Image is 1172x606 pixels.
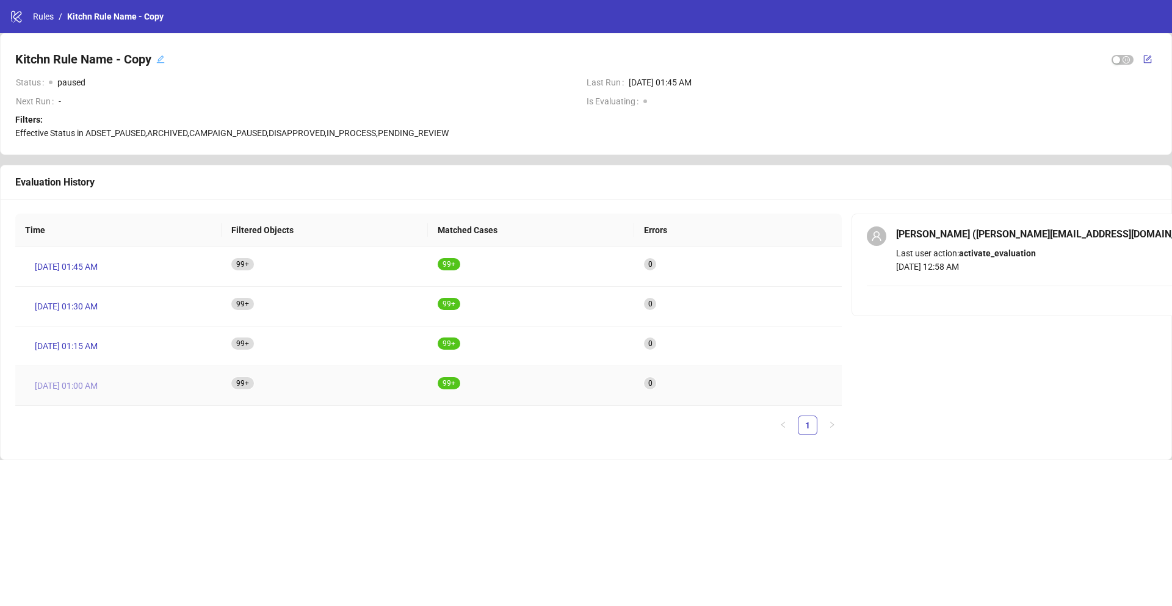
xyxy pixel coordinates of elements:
sup: 0 [644,258,656,270]
a: [DATE] 01:00 AM [25,376,107,395]
sup: 243 [231,377,254,389]
span: [DATE] 01:15 AM [35,339,98,353]
span: Effective Status in ADSET_PAUSED,ARCHIVED,CAMPAIGN_PAUSED,DISAPPROVED,IN_PROCESS,PENDING_REVIEW [15,128,449,138]
button: right [822,416,842,435]
span: right [828,421,836,428]
sup: 243 [231,337,254,350]
sup: 243 [231,258,254,270]
span: [DATE] 01:45 AM [35,260,98,273]
button: left [773,416,793,435]
span: Is Evaluating [587,95,643,108]
span: Status [16,76,49,89]
span: user [871,231,882,242]
sup: 243 [231,298,254,310]
span: [DATE] 12:58 AM [896,262,959,272]
li: Previous Page [773,416,793,435]
a: [DATE] 01:15 AM [25,336,107,356]
span: edit [156,55,165,63]
sup: 243 [438,258,460,270]
th: Matched Cases [428,214,634,247]
th: Errors [634,214,842,247]
li: / [59,10,62,23]
th: Filtered Objects [222,214,428,247]
span: - [59,95,576,108]
span: Next Run [16,95,59,108]
span: paused [57,78,85,87]
span: Last user action: [896,248,1036,258]
sup: 243 [438,337,460,350]
sup: 0 [644,337,656,350]
a: Kitchn Rule Name - Copy [65,10,166,23]
li: 1 [798,416,817,435]
a: [DATE] 01:30 AM [25,297,107,316]
span: [DATE] 01:45 AM [629,76,1157,89]
a: 1 [798,416,817,435]
a: [DATE] 01:45 AM [25,257,107,276]
a: Rules [31,10,56,23]
span: [DATE] 01:00 AM [35,379,98,392]
div: Evaluation History [15,175,1157,190]
span: left [780,421,787,428]
strong: Filters: [15,115,43,124]
div: Kitchn Rule Name - Copyedit [15,48,165,70]
h4: Kitchn Rule Name - Copy [15,51,151,68]
li: Next Page [822,416,842,435]
span: form [1143,55,1152,63]
sup: 0 [644,298,656,310]
b: activate_evaluation [959,248,1036,258]
span: Last Run [587,76,629,89]
th: Time [15,214,222,247]
button: form [1138,52,1157,67]
sup: 0 [644,377,656,389]
sup: 243 [438,377,460,389]
sup: 243 [438,298,460,310]
span: [DATE] 01:30 AM [35,300,98,313]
